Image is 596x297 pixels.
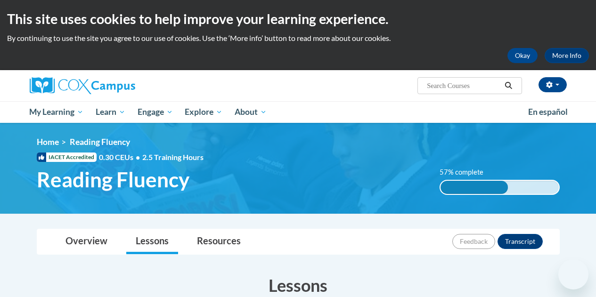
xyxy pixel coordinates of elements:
label: 57% complete [440,167,494,177]
img: Cox Campus [30,77,135,94]
a: Engage [131,101,179,123]
div: 57% complete [441,181,508,194]
h2: This site uses cookies to help improve your learning experience. [7,9,589,28]
a: Explore [179,101,229,123]
button: Okay [507,48,538,63]
span: 2.5 Training Hours [142,153,204,161]
h3: Lessons [37,273,560,297]
span: Reading Fluency [70,137,130,147]
div: Main menu [23,101,574,123]
span: Learn [96,106,125,118]
button: Search [501,80,515,91]
span: Reading Fluency [37,167,189,192]
span: 0.30 CEUs [99,152,142,162]
a: Cox Campus [30,77,199,94]
a: En español [522,102,574,122]
a: More Info [545,48,589,63]
a: My Learning [24,101,90,123]
a: Overview [56,229,117,254]
a: Home [37,137,59,147]
input: Search Courses [426,80,501,91]
p: By continuing to use the site you agree to our use of cookies. Use the ‘More info’ button to read... [7,33,589,43]
a: Resources [188,229,250,254]
span: Engage [138,106,173,118]
iframe: Button to launch messaging window [558,259,588,289]
span: Explore [185,106,222,118]
span: About [235,106,267,118]
button: Feedback [452,234,495,249]
span: • [136,153,140,161]
a: Learn [90,101,131,123]
a: About [229,101,273,123]
button: Account Settings [539,77,567,92]
span: My Learning [29,106,83,118]
span: En español [528,107,568,117]
span: IACET Accredited [37,153,97,162]
a: Lessons [126,229,178,254]
button: Transcript [498,234,543,249]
